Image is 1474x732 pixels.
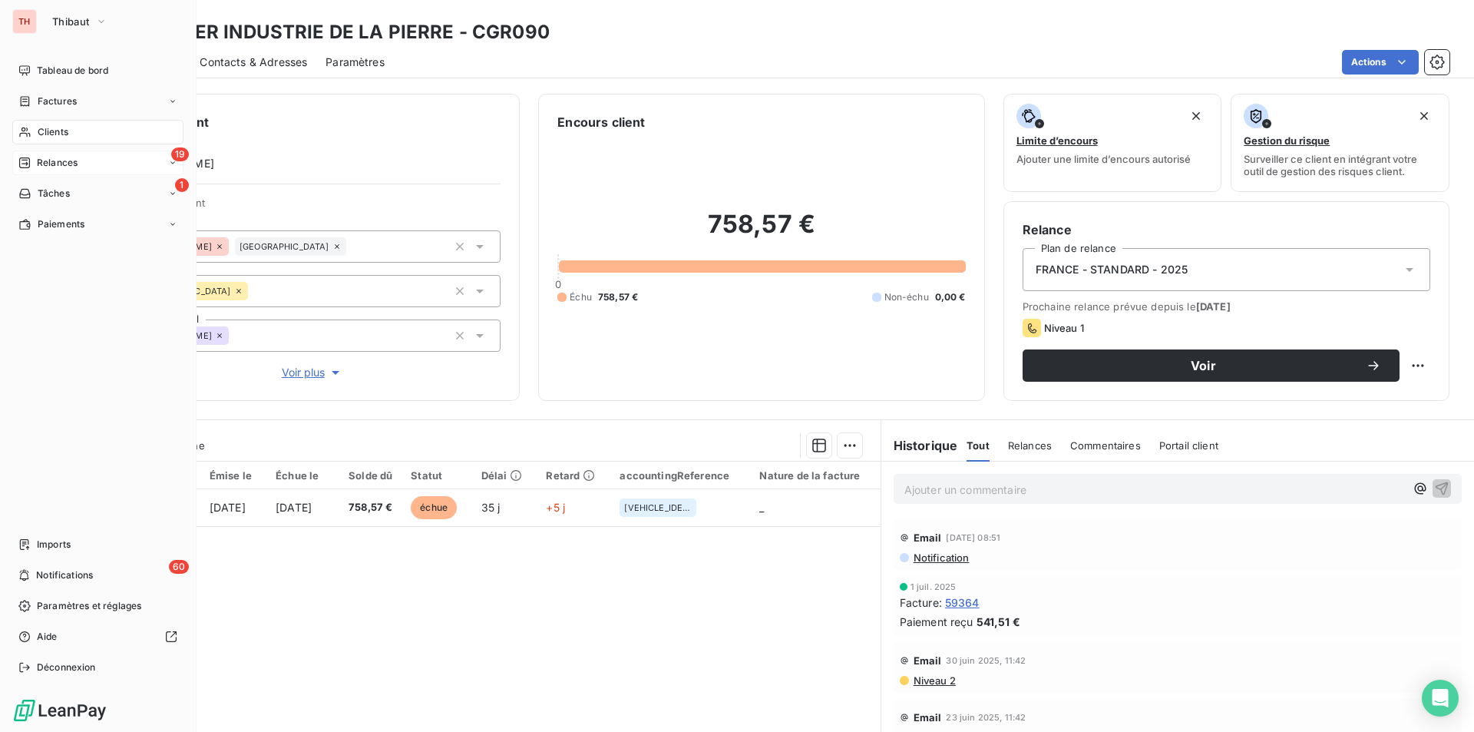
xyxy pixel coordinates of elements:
span: Imports [37,538,71,551]
button: Gestion du risqueSurveiller ce client en intégrant votre outil de gestion des risques client. [1231,94,1449,192]
div: Nature de la facture [759,469,871,482]
span: Email [914,532,942,544]
span: Prochaine relance prévue depuis le [1023,300,1430,313]
span: Tout [967,439,990,452]
span: Non-échu [884,290,929,304]
div: Émise le [210,469,257,482]
div: Statut [411,469,462,482]
span: Propriétés Client [124,197,501,218]
span: Aide [37,630,58,644]
button: Actions [1342,50,1419,75]
span: 35 j [481,501,501,514]
span: [DATE] [210,501,246,514]
span: Notification [912,551,970,564]
span: Factures [38,94,77,108]
span: Paiement reçu [900,614,973,630]
span: Voir [1041,359,1366,372]
span: Relances [1008,439,1052,452]
button: Voir [1023,349,1400,382]
div: TH [12,9,37,34]
input: Ajouter une valeur [248,284,260,298]
span: Thibaut [52,15,89,28]
button: Voir plus [124,364,501,381]
span: Facture : [900,595,942,611]
span: [VEHICLE_IDENTIFICATION_NUMBER] [624,503,692,512]
div: Solde dû [343,469,393,482]
span: Tâches [38,187,70,200]
span: Commentaires [1070,439,1141,452]
span: [GEOGRAPHIC_DATA] [240,242,329,251]
div: Retard [546,469,601,482]
div: accountingReference [620,469,741,482]
h6: Relance [1023,220,1430,239]
span: Email [914,711,942,724]
span: Clients [38,125,68,139]
h6: Historique [881,436,958,455]
span: Contacts & Adresses [200,55,307,70]
span: FRANCE - STANDARD - 2025 [1036,262,1188,277]
h2: 758,57 € [557,209,965,255]
span: Tableau de bord [37,64,108,78]
span: Ajouter une limite d’encours autorisé [1016,153,1191,165]
span: échue [411,496,457,519]
span: Paramètres [326,55,385,70]
input: Ajouter une valeur [346,240,359,253]
span: Surveiller ce client en intégrant votre outil de gestion des risques client. [1244,153,1436,177]
span: Niveau 2 [912,674,956,687]
span: Paiements [38,217,84,231]
div: Échue le [276,469,325,482]
span: Portail client [1159,439,1218,452]
div: Délai [481,469,528,482]
span: Notifications [36,568,93,582]
span: Paramètres et réglages [37,599,141,613]
h3: GRANIER INDUSTRIE DE LA PIERRE - CGR090 [135,18,550,46]
span: 541,51 € [977,614,1020,630]
div: Open Intercom Messenger [1422,680,1459,717]
a: Aide [12,624,183,649]
span: [DATE] [1196,300,1231,313]
span: 30 juin 2025, 11:42 [946,656,1026,665]
button: Limite d’encoursAjouter une limite d’encours autorisé [1003,94,1222,192]
input: Ajouter une valeur [229,329,241,343]
span: Email [914,654,942,667]
span: [DATE] [276,501,312,514]
span: Niveau 1 [1044,322,1084,334]
span: 19 [171,147,189,161]
span: 59364 [945,595,980,611]
span: Déconnexion [37,661,96,674]
h6: Encours client [557,113,645,131]
span: 758,57 € [598,290,638,304]
span: Relances [37,156,78,170]
span: Voir plus [282,365,343,380]
span: 1 juil. 2025 [911,582,957,591]
span: [DATE] 08:51 [946,533,1000,542]
span: +5 j [546,501,565,514]
span: Gestion du risque [1244,134,1330,147]
span: _ [759,501,764,514]
h6: Informations client [93,113,501,131]
span: 1 [175,178,189,192]
span: 0 [555,278,561,290]
span: Limite d’encours [1016,134,1098,147]
img: Logo LeanPay [12,698,107,723]
span: Échu [570,290,592,304]
span: 0,00 € [935,290,966,304]
span: 23 juin 2025, 11:42 [946,713,1026,722]
span: 60 [169,560,189,574]
span: 758,57 € [343,500,393,515]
